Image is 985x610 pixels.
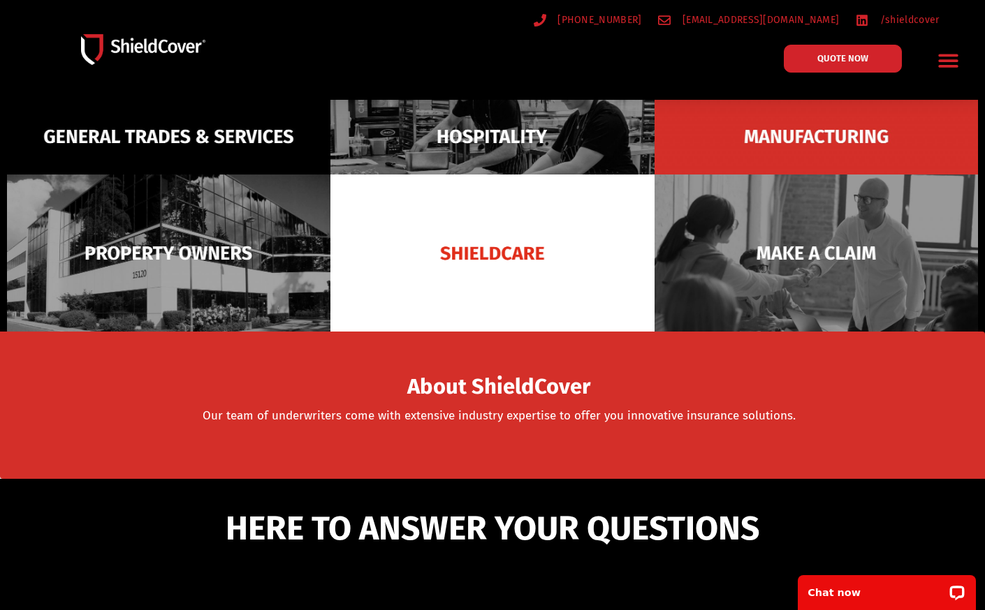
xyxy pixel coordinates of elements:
[856,11,939,29] a: /shieldcover
[932,44,965,77] div: Menu Toggle
[679,11,839,29] span: [EMAIL_ADDRESS][DOMAIN_NAME]
[789,566,985,610] iframe: LiveChat chat widget
[81,34,205,64] img: Shield-Cover-Underwriting-Australia-logo-full
[877,11,940,29] span: /shieldcover
[407,378,590,396] span: About ShieldCover
[534,11,642,29] a: [PHONE_NUMBER]
[784,45,902,73] a: QUOTE NOW
[658,11,839,29] a: [EMAIL_ADDRESS][DOMAIN_NAME]
[407,382,590,396] a: About ShieldCover
[203,408,796,423] a: Our team of underwriters come with extensive industry expertise to offer you innovative insurance...
[817,54,868,63] span: QUOTE NOW
[554,11,641,29] span: [PHONE_NUMBER]
[148,512,838,545] h5: HERE TO ANSWER YOUR QUESTIONS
